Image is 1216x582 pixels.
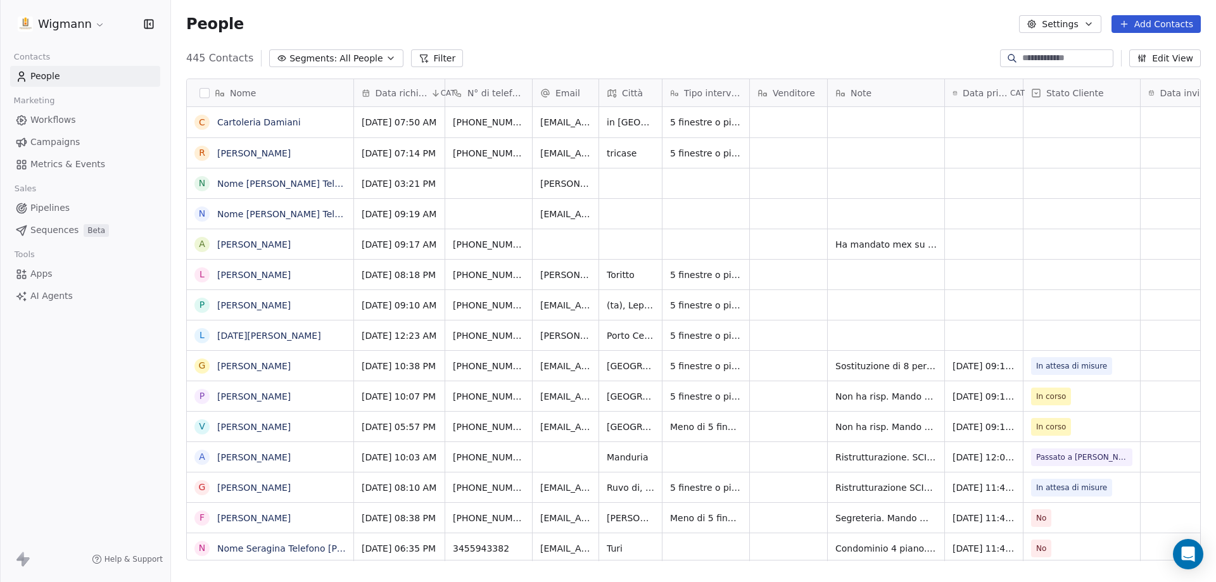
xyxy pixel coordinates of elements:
div: C [199,116,205,129]
a: [PERSON_NAME] [217,239,291,250]
a: [PERSON_NAME] [217,300,291,310]
a: SequencesBeta [10,220,160,241]
div: L [199,268,205,281]
div: Email [533,79,598,106]
span: Sales [9,179,42,198]
span: [DATE] 10:03 AM [362,451,437,464]
span: in [GEOGRAPHIC_DATA], [GEOGRAPHIC_DATA] [607,116,654,129]
a: Workflows [10,110,160,130]
span: No [1036,512,1046,524]
span: 5 finestre o più di 5 [670,116,742,129]
span: 5 finestre o più di 5 [670,360,742,372]
div: Tipo intervento [662,79,749,106]
span: 5 finestre o più di 5 [670,329,742,342]
span: tricase [607,147,654,160]
a: [PERSON_NAME] [217,148,291,158]
span: [DATE] 12:04 PM [953,451,1015,464]
span: Data richiesta [376,87,428,99]
span: Data invio offerta [1160,87,1210,99]
div: grid [187,107,354,561]
span: [GEOGRAPHIC_DATA] [607,421,654,433]
div: R [199,146,205,160]
span: [EMAIL_ADDRESS][DOMAIN_NAME] [540,542,591,555]
span: [EMAIL_ADDRESS][DOMAIN_NAME] [540,208,591,220]
span: [PERSON_NAME][EMAIL_ADDRESS][DOMAIN_NAME] [540,177,591,190]
span: Metrics & Events [30,158,105,171]
span: [EMAIL_ADDRESS][DOMAIN_NAME] [540,147,591,160]
span: 5 finestre o più di 5 [670,481,742,494]
a: [PERSON_NAME] [217,452,291,462]
span: CAT [1010,88,1025,98]
div: Città [599,79,662,106]
a: Campaigns [10,132,160,153]
a: [PERSON_NAME] [217,483,291,493]
div: Venditore [750,79,827,106]
span: [EMAIL_ADDRESS][DOMAIN_NAME] [540,421,591,433]
span: [DATE] 09:17 AM [362,238,437,251]
span: [PHONE_NUMBER] [453,390,524,403]
span: 5 finestre o più di 5 [670,269,742,281]
a: [PERSON_NAME] [217,270,291,280]
span: People [30,70,60,83]
a: [PERSON_NAME] [217,513,291,523]
div: N° di telefono [445,79,532,106]
span: Campaigns [30,136,80,149]
span: [GEOGRAPHIC_DATA] [607,360,654,372]
span: [DATE] 10:38 PM [362,360,437,372]
span: Toritto [607,269,654,281]
span: [DATE] 11:48 AM [953,481,1015,494]
span: [DATE] 07:50 AM [362,116,437,129]
span: Ha mandato mex su wa [835,238,937,251]
span: 445 Contacts [186,51,253,66]
div: N [199,541,205,555]
span: Email [555,87,580,99]
div: Data richiestaCAT [354,79,445,106]
span: 5 finestre o più di 5 [670,147,742,160]
span: [GEOGRAPHIC_DATA] [607,390,654,403]
div: Nome [187,79,353,106]
div: N [199,177,205,190]
a: Metrics & Events [10,154,160,175]
span: Contacts [8,47,56,66]
a: [DATE][PERSON_NAME] [217,331,321,341]
span: Venditore [773,87,815,99]
span: Help & Support [104,554,163,564]
span: Sostituzione di 8 persiane. Attualmente in legno. Le vuole in alluminio color marrone effetto leg... [835,360,937,372]
span: [DATE] 09:10 AM [362,299,437,312]
span: Turi [607,542,654,555]
button: Filter [411,49,464,67]
span: [DATE] 09:13 AM [953,360,1015,372]
a: Nome [PERSON_NAME] Telefono [PHONE_NUMBER] Città Alliste Email [EMAIL_ADDRESS][DOMAIN_NAME] Infor... [217,209,1205,219]
span: In corso [1036,421,1066,433]
span: 5 finestre o più di 5 [670,299,742,312]
div: Open Intercom Messenger [1173,539,1203,569]
button: Add Contacts [1111,15,1201,33]
span: [DATE] 08:38 PM [362,512,437,524]
a: People [10,66,160,87]
button: Wigmann [15,13,108,35]
span: Tools [9,245,40,264]
a: Cartoleria Damiani [217,117,301,127]
span: (ta), Leporano marina [607,299,654,312]
span: [PERSON_NAME] [607,512,654,524]
span: Sequences [30,224,79,237]
span: Note [851,87,871,99]
span: [DATE] 09:11 AM [953,421,1015,433]
span: [PERSON_NAME][EMAIL_ADDRESS][DOMAIN_NAME] [540,269,591,281]
span: Marketing [8,91,60,110]
span: [DATE] 09:19 AM [362,208,437,220]
span: [PHONE_NUMBER] [453,329,524,342]
span: Passato a [PERSON_NAME] [1036,451,1127,464]
div: P [199,389,205,403]
span: Manduria [607,451,654,464]
span: [PHONE_NUMBER] [453,269,524,281]
span: Non ha risp. Mando mex. [835,390,937,403]
span: [DATE] 11:43 AM [953,512,1015,524]
span: Condominio 4 piano. Vetrata per coprire balcone. Vuole spendere poco. [835,542,937,555]
div: V [199,420,205,433]
span: Apps [30,267,53,281]
div: N [199,207,205,220]
span: CAT [441,88,455,98]
span: [EMAIL_ADDRESS][DOMAIN_NAME] [540,299,591,312]
span: Pipelines [30,201,70,215]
